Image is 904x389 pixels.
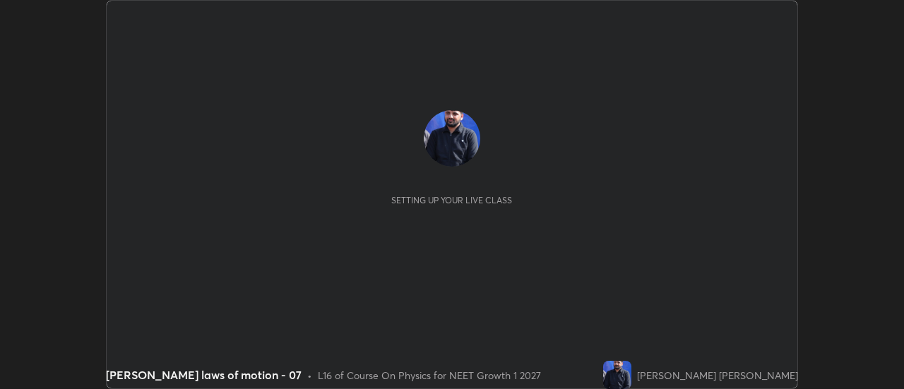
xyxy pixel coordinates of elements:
div: Setting up your live class [391,195,512,205]
div: [PERSON_NAME] [PERSON_NAME] [637,368,798,383]
img: f34a0ffe40ef4429b3e21018fb94e939.jpg [603,361,631,389]
img: f34a0ffe40ef4429b3e21018fb94e939.jpg [424,110,480,167]
div: [PERSON_NAME] laws of motion - 07 [106,366,302,383]
div: • [307,368,312,383]
div: L16 of Course On Physics for NEET Growth 1 2027 [318,368,541,383]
